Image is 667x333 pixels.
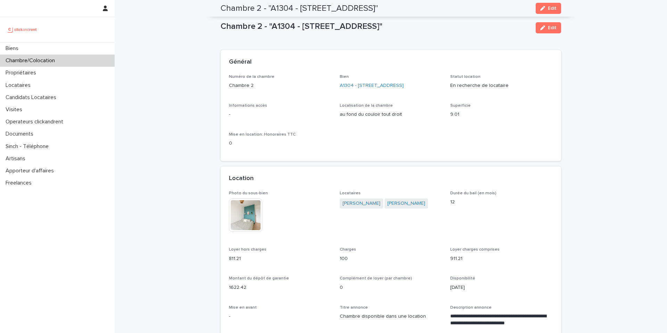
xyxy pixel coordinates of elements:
a: A1304 - [STREET_ADDRESS] [340,82,404,89]
p: Operateurs clickandrent [3,119,69,125]
button: Edit [536,3,561,14]
p: Freelances [3,180,37,186]
span: Numéro de la chambre [229,75,274,79]
span: Complément de loyer (par chambre) [340,276,412,281]
span: Informations accès [229,104,267,108]
span: Mise en location: Honoraires TTC [229,132,296,137]
span: Superficie [450,104,471,108]
p: [DATE] [450,284,553,291]
p: 9.01 [450,111,553,118]
p: Chambre 2 - "A1304 - [STREET_ADDRESS]" [221,22,530,32]
span: Locataires [340,191,361,195]
p: Locataires [3,82,36,89]
p: Candidats Locataires [3,94,62,101]
p: Propriétaires [3,70,42,76]
p: au fond du couloir tout droit [340,111,442,118]
p: 12 [450,198,553,206]
span: Localisation de la chambre [340,104,393,108]
span: Edit [548,25,557,30]
p: Chambre/Colocation [3,57,60,64]
p: 911.21 [450,255,553,262]
p: Documents [3,131,39,137]
p: 811.21 [229,255,331,262]
p: 1622.42 [229,284,331,291]
p: 0 [340,284,442,291]
span: Statut location [450,75,480,79]
p: - [229,313,331,320]
a: [PERSON_NAME] [387,200,425,207]
p: Visites [3,106,28,113]
span: Photo du sous-bien [229,191,268,195]
h2: Chambre 2 - "A1304 - [STREET_ADDRESS]" [221,3,378,14]
p: Chambre disponible dans une location [340,313,442,320]
p: 100 [340,255,442,262]
span: Loyer charges comprises [450,247,500,252]
p: En recherche de locataire [450,82,553,89]
span: Description annonce [450,306,492,310]
span: Charges [340,247,356,252]
a: [PERSON_NAME] [343,200,380,207]
span: Loyer hors charges [229,247,266,252]
span: Durée du bail (en mois) [450,191,496,195]
h2: Location [229,175,254,182]
button: Edit [536,22,561,33]
h2: Général [229,58,252,66]
p: Apporteur d'affaires [3,168,59,174]
p: Chambre 2 [229,82,331,89]
p: Artisans [3,155,31,162]
img: UCB0brd3T0yccxBKYDjQ [6,23,39,36]
span: Titre annonce [340,306,368,310]
span: Bien [340,75,349,79]
span: Edit [548,6,557,11]
p: Biens [3,45,24,52]
span: Disponibilité [450,276,475,281]
p: 0 [229,140,331,147]
p: Sinch - Téléphone [3,143,54,150]
p: - [229,111,331,118]
span: Montant du dépôt de garantie [229,276,289,281]
span: Mise en avant [229,306,257,310]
